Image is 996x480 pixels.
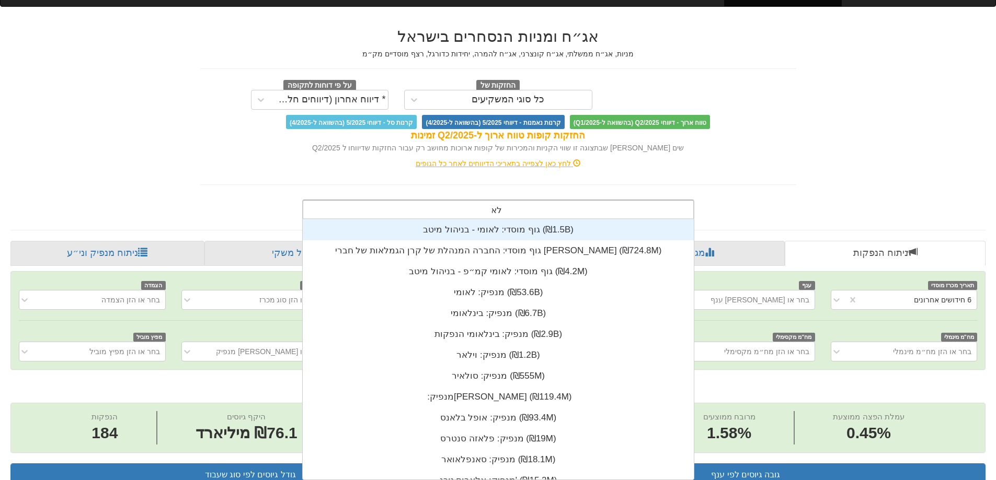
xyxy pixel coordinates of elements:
font: כל סוגי המשקיעים [472,94,544,104]
a: ניתוח מנפיק וני״ע [10,241,204,266]
font: בחר או הזן הצמדה [101,296,160,304]
div: גוף מוסדי: ‏לאומי - בניהול מיטב ‎(₪1.5B)‎ [303,219,694,240]
font: בחר או הזן מפיץ מוביל [89,347,160,356]
font: בחר או הזן מח״מ מינמלי [893,347,971,356]
a: פרופיל משקי [204,241,400,266]
font: הנפקות [91,412,118,421]
font: הצמדה [144,282,162,288]
font: 184 [91,424,118,441]
font: * דיווח אחרון (דיווחים חלקיים) [268,94,386,104]
font: מניות, אג״ח ממשלתי, אג״ח קונצרני, אג״ח להמרה, יחידות כדורגל, רצף מוסדיים מק״מ [362,50,634,58]
font: על פי דוחות לתקופה [288,81,352,89]
font: בחר או הזן מח״מ מקסימלי [724,347,809,356]
font: החזקות של [480,81,516,89]
font: עמלת הפצה ממוצעת [833,412,904,421]
font: קרנות נאמנות - דיווחי 5/2025 (בהשוואה ל-4/2025) [426,119,560,126]
div: מנפיק: ‏וילאר ‎(₪1.2B)‎ [303,345,694,366]
div: מנפיק: ‏אופל בלאנס ‎(₪93.4M)‎ [303,407,694,428]
font: מח"מ מינמלי [944,334,974,340]
font: מרובח ממוצעים [703,412,755,421]
font: ניתוח הנפקות [853,248,908,258]
font: שים [PERSON_NAME] שבתצוגה זו שווי הקניות והמכירות של קופות ארוכות מחושב רק עבור החזקות שדיווחו ל ... [312,144,684,152]
font: מפיץ מוביל [136,334,162,340]
font: בחר או הזן סוג מכרז [259,296,323,304]
div: מנפיק: ‏בינלאומי ‎(₪6.7B)‎ [303,303,694,324]
font: מח"מ מקסימלי [776,334,811,340]
div: מנפיק: ‏סולאיר ‎(₪555M)‎ [303,366,694,387]
font: גודל גיוסים לפי סוג שעבוד [205,470,296,479]
font: ₪76.1 מיליארד [196,424,297,441]
a: ניתוח הנפקות [785,241,986,266]
font: גובה גיוסים לפי ענף [711,470,780,479]
div: גוף מוסדי: ‏לאומי קמ״פ - בניהול מיטב ‎(₪4.2M)‎ [303,261,694,282]
div: מנפיק: ‏[PERSON_NAME] ‎(₪119.4M)‎ [303,387,694,407]
font: בחר או [PERSON_NAME] מנפיק [216,347,322,356]
font: תאריך מכרז מוסדי [931,282,974,288]
font: ענף [802,282,811,288]
font: ניתוח מנפיק וני״ע [67,248,138,258]
font: היקף גיוסים [227,412,266,421]
font: לחץ כאן לצפייה בתאריכי הדיווחים לאחר כל הגופים [416,159,571,168]
font: 1.58% [707,424,751,441]
font: החזקות קופות טווח ארוך ל-Q2/2025 זמינות [411,130,585,141]
div: מנפיק: ‏לאומי ‎(₪53.6B)‎ [303,282,694,303]
font: קרנות סל - דיווחי 5/2025 (בהשוואה ל-4/2025) [290,119,413,126]
div: מנפיק: ‏בינלאומי הנפקות ‎(₪2.9B)‎ [303,324,694,345]
font: 0.45% [846,424,891,441]
font: אג״ח ומניות הנסחרים בישראל [397,28,599,45]
div: גוף מוסדי: ‏החברה המנהלת של קרן הגמלאות של חברי [PERSON_NAME] ‎(₪724.8M)‎ [303,240,694,261]
div: מנפיק: ‏סאנפלאואר ‎(₪18.1M)‎ [303,449,694,470]
div: מנפיק: ‏פלאזה סנטרס ‎(₪19M)‎ [303,428,694,449]
font: בחר או [PERSON_NAME] ענף [711,296,809,304]
font: 6 חידושים אחרונים [914,296,971,304]
font: טווח ארוך - דיווחי Q2/2025 (בהשוואה ל-Q1/2025) [574,119,706,126]
font: פרופיל משקי [272,248,323,258]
